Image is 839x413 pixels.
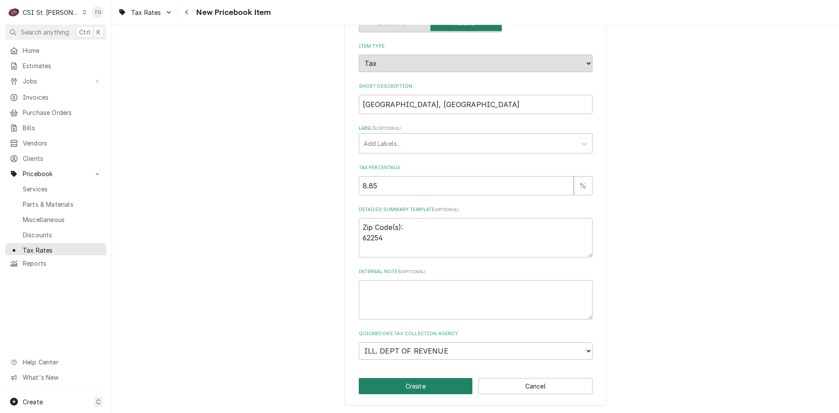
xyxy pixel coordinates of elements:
[359,378,593,394] div: Button Group Row
[5,228,106,242] a: Discounts
[5,59,106,73] a: Estimates
[359,268,593,319] div: Internal Notes
[23,200,102,209] span: Parts & Materials
[359,218,593,257] textarea: Zip Code(s): 62254
[8,6,20,18] div: C
[359,125,593,132] label: Labels
[5,105,106,120] a: Purchase Orders
[359,43,593,50] label: Item Type
[5,136,106,150] a: Vendors
[23,108,102,117] span: Purchase Orders
[5,256,106,271] a: Reports
[23,8,80,17] div: CSI St. [PERSON_NAME]
[23,169,89,178] span: Pricebook
[92,6,104,18] div: TD
[96,397,101,406] span: C
[194,7,271,18] span: New Pricebook Item
[574,176,592,195] div: %
[359,164,593,171] label: Tax Percentage
[5,370,106,385] a: Go to What's New
[359,125,593,153] div: Labels
[92,6,104,18] div: Tim Devereux's Avatar
[5,197,106,212] a: Parts & Materials
[23,76,89,86] span: Jobs
[359,95,593,114] input: Name used to describe this Tax
[359,330,593,337] label: QuickBooks Tax Collection Agency
[23,246,102,255] span: Tax Rates
[5,167,106,181] a: Go to Pricebook
[131,8,161,17] span: Tax Rates
[401,269,426,274] span: ( optional )
[5,74,106,88] a: Go to Jobs
[359,330,593,360] div: QuickBooks Tax Collection Agency
[23,46,102,55] span: Home
[478,378,593,394] button: Cancel
[23,123,102,132] span: Bills
[23,61,102,70] span: Estimates
[5,355,106,369] a: Go to Help Center
[5,243,106,257] a: Tax Rates
[359,268,593,275] label: Internal Notes
[21,28,69,37] span: Search anything
[359,378,593,394] div: Button Group
[359,43,593,72] div: Item Type
[5,90,106,104] a: Invoices
[5,182,106,196] a: Services
[5,121,106,135] a: Bills
[180,5,194,19] button: Navigate back
[23,93,102,102] span: Invoices
[23,357,101,367] span: Help Center
[97,28,101,37] span: K
[114,5,176,20] a: Go to Tax Rates
[5,151,106,166] a: Clients
[23,230,102,239] span: Discounts
[435,207,459,212] span: ( optional )
[79,28,90,37] span: Ctrl
[23,215,102,224] span: Miscellaneous
[23,373,101,382] span: What's New
[359,206,593,257] div: Detailed Summary Template
[23,259,102,268] span: Reports
[23,139,102,148] span: Vendors
[359,206,593,213] label: Detailed Summary Template
[23,398,43,406] span: Create
[376,126,401,131] span: ( optional )
[359,83,593,114] div: Short Description
[5,212,106,227] a: Miscellaneous
[23,184,102,194] span: Services
[23,154,102,163] span: Clients
[359,83,593,90] label: Short Description
[5,43,106,58] a: Home
[359,164,593,195] div: Tax Percentage
[359,378,473,394] button: Create
[8,6,20,18] div: CSI St. Louis's Avatar
[5,24,106,40] button: Search anythingCtrlK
